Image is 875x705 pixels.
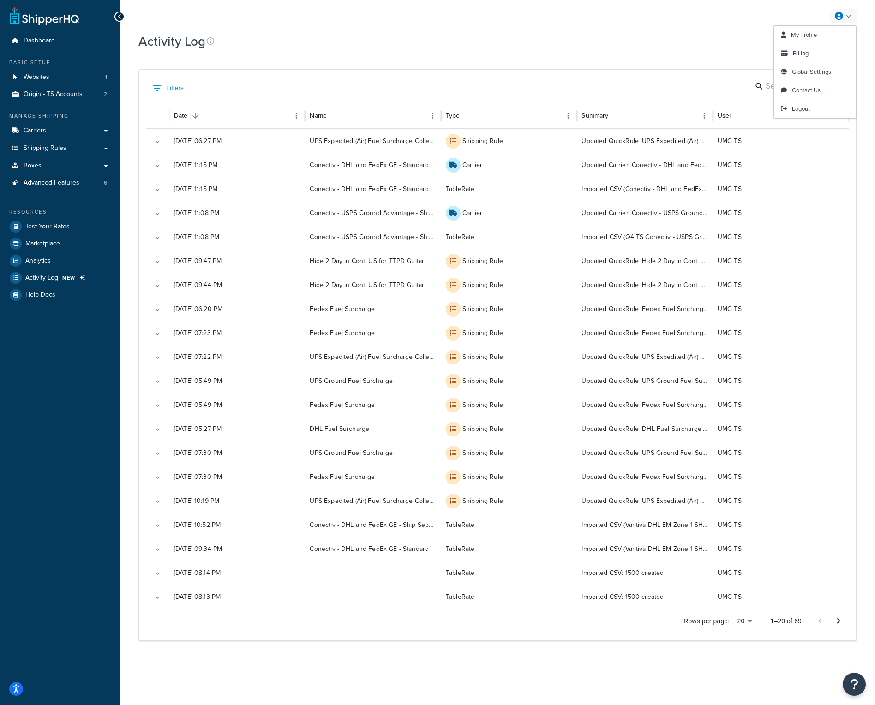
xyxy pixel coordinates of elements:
div: UMG TS [713,297,849,321]
li: Test Your Rates [7,218,113,235]
button: Open Resource Center [843,673,866,696]
div: Type [446,111,460,120]
a: ShipperHQ Home [10,7,79,25]
button: Go to next page [829,612,848,630]
button: Menu [426,109,439,122]
div: [DATE] 05:49 PM [169,393,305,417]
div: [DATE] 05:27 PM [169,417,305,441]
span: Activity Log [25,274,58,282]
a: Logout [774,100,856,118]
div: UMG TS [713,321,849,345]
button: Expand [151,447,164,460]
div: Updated QuickRule 'UPS Ground Fuel Surcharge': By a Percentage [577,369,713,393]
div: [DATE] 09:47 PM [169,249,305,273]
div: Updated QuickRule 'Hide 2 Day in Cont. US for TTPD Guitar': And Apply This Rate To... [577,249,713,273]
div: Basic Setup [7,59,113,66]
p: Shipping Rule [462,400,503,410]
span: Advanced Features [24,179,79,187]
div: [DATE] 08:14 PM [169,561,305,585]
div: UMG TS [713,225,849,249]
div: Imported CSV (Conectiv - DHL and FedEx GE - Standard.csv): 618 created in Conectiv - DHL and FedE... [577,177,713,201]
li: Carriers [7,122,113,139]
div: [DATE] 09:34 PM [169,537,305,561]
p: Shipping Rule [462,448,503,458]
a: My Profile [774,26,856,44]
button: Menu [698,109,711,122]
li: Shipping Rules [7,140,113,157]
div: Imported CSV: 1500 created [577,561,713,585]
div: UMG TS [713,273,849,297]
span: 6 [104,179,107,187]
li: Boxes [7,157,113,174]
div: UMG TS [713,489,849,513]
button: Expand [151,543,164,556]
div: UMG TS [713,561,849,585]
div: Updated QuickRule 'UPS Ground Fuel Surcharge': By a Percentage [577,441,713,465]
div: Updated QuickRule 'DHL Fuel Surcharge': By a Flat Rate [577,417,713,441]
div: UPS Expedited (Air) Fuel Surcharge Collection [305,345,441,369]
div: [DATE] 06:20 PM [169,297,305,321]
span: Websites [24,73,49,81]
button: Expand [151,279,164,292]
div: UMG TS [713,129,849,153]
p: Shipping Rule [462,257,503,266]
p: Shipping Rule [462,424,503,434]
p: Shipping Rule [462,305,503,314]
p: Shipping Rule [462,352,503,362]
li: Activity Log [7,269,113,286]
span: Boxes [24,162,42,170]
button: Expand [151,471,164,484]
span: Analytics [25,257,51,265]
div: UPS Expedited (Air) Fuel Surcharge Collection [305,489,441,513]
a: Billing [774,44,856,63]
div: Hide 2 Day in Cont. US for TTPD Guitar [305,273,441,297]
div: Conectiv - USPS Ground Advantage - Ship Together [305,201,441,225]
div: UPS Ground Fuel Surcharge [305,441,441,465]
div: DHL Fuel Surcharge [305,417,441,441]
div: Conectiv - DHL and FedEx GE - Standard [305,177,441,201]
div: Imported CSV (Vantiva DHL EM Zone 1 SHQ Table - 20250616.csv): 16 created in Conectiv - DHL and F... [577,537,713,561]
a: Websites 1 [7,69,113,86]
div: [DATE] 11:15 PM [169,153,305,177]
div: UMG TS [713,153,849,177]
input: Search… [766,81,833,92]
div: [DATE] 07:30 PM [169,465,305,489]
div: UMG TS [713,441,849,465]
a: Origin - TS Accounts 2 [7,86,113,103]
p: Shipping Rule [462,496,503,506]
div: Name [310,111,327,120]
p: 1–20 of 69 [770,616,802,626]
div: [DATE] 09:44 PM [169,273,305,297]
div: UMG TS [713,177,849,201]
li: Marketplace [7,235,113,252]
button: Show filters [150,81,186,96]
button: Expand [151,327,164,340]
button: Expand [151,495,164,508]
div: [DATE] 06:27 PM [169,129,305,153]
button: Sort [189,109,202,122]
a: Help Docs [7,287,113,303]
div: [DATE] 11:08 PM [169,225,305,249]
span: My Profile [791,30,817,39]
p: Rows per page: [683,616,730,626]
div: Updated QuickRule 'UPS Expedited (Air) Fuel Surcharge Collection': By a Percentage [577,345,713,369]
button: Sort [461,109,474,122]
div: [DATE] 10:52 PM [169,513,305,537]
span: 1 [105,73,107,81]
div: Updated QuickRule 'UPS Expedited (Air) Fuel Surcharge Collection': By a Percentage [577,489,713,513]
button: Menu [562,109,575,122]
div: UMG TS [713,201,849,225]
div: UMG TS [713,465,849,489]
div: UMG TS [713,249,849,273]
div: UPS Expedited (Air) Fuel Surcharge Collection [305,129,441,153]
button: Expand [151,591,164,604]
span: 2 [104,90,107,98]
span: Shipping Rules [24,144,66,152]
div: Updated QuickRule 'Hide 2 Day in Cont. US for TTPD Guitar': By a Flat Rate, And Apply This Rate T... [577,273,713,297]
button: Expand [151,159,164,172]
a: Activity Log NEW [7,269,113,286]
h1: Activity Log [138,32,205,50]
li: Global Settings [774,63,856,81]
